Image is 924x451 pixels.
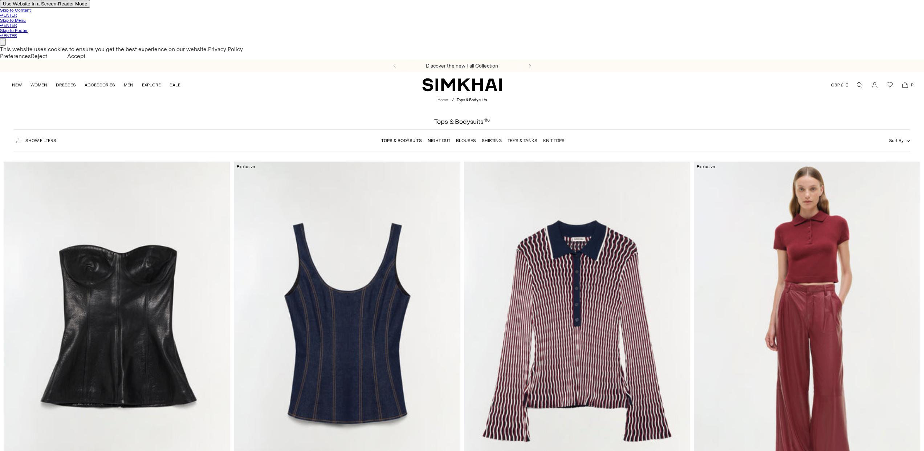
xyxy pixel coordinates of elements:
button: Show Filters [14,135,56,146]
a: SIMKHAI [422,78,502,92]
a: Discover the new Fall Collection [426,63,498,69]
a: Tops & Bodysuits [381,138,422,143]
button: Accept [47,53,105,60]
a: Open cart modal [898,78,912,92]
button: Reject [31,53,47,60]
h1: Tops & Bodysuits [434,118,489,125]
a: DRESSES [56,77,76,93]
span: Sort By [889,138,904,143]
span: Tops & Bodysuits [457,98,487,102]
a: Blouses [456,138,476,143]
nav: breadcrumbs [437,98,487,102]
span: Show Filters [25,138,56,143]
div: / [452,98,454,102]
a: SALE [170,77,180,93]
a: ACCESSORIES [85,77,115,93]
span: 0 [909,81,915,88]
nav: Linked collections [381,134,565,147]
a: Knit Tops [543,138,565,143]
button: Sort By [889,137,910,145]
a: Home [437,98,448,102]
a: Privacy Policy (opens in a new tab) [208,46,243,53]
a: Shirting [482,138,502,143]
a: NEW [12,77,22,93]
a: Open search modal [852,78,867,92]
button: GBP £ [831,77,850,93]
a: MEN [124,77,133,93]
a: WOMEN [30,77,47,93]
a: Night Out [428,138,450,143]
a: EXPLORE [142,77,161,93]
a: Go to the account page [867,78,882,92]
div: 116 [484,118,490,125]
a: Wishlist [883,78,897,92]
a: Tee's & Tanks [508,138,537,143]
